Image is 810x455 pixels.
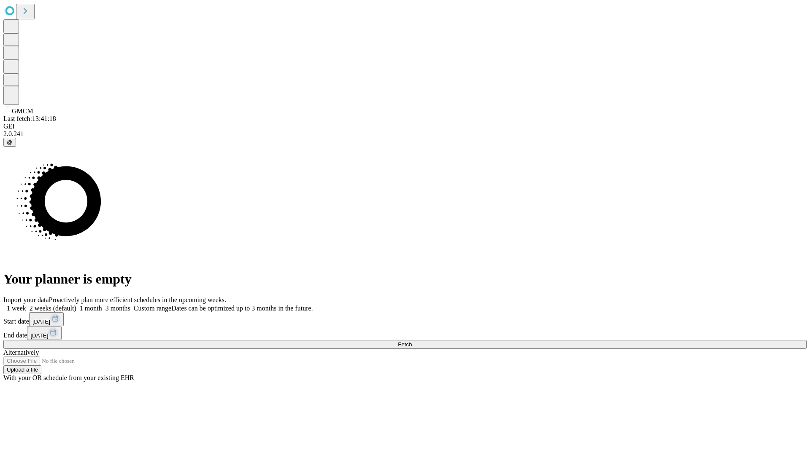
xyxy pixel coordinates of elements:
[3,349,39,356] span: Alternatively
[105,305,130,312] span: 3 months
[7,139,13,145] span: @
[3,115,56,122] span: Last fetch: 13:41:18
[29,312,64,326] button: [DATE]
[30,305,76,312] span: 2 weeks (default)
[134,305,171,312] span: Custom range
[80,305,102,312] span: 1 month
[3,312,807,326] div: Start date
[27,326,62,340] button: [DATE]
[3,123,807,130] div: GEI
[12,107,33,115] span: GMCM
[32,318,50,325] span: [DATE]
[171,305,313,312] span: Dates can be optimized up to 3 months in the future.
[3,340,807,349] button: Fetch
[3,374,134,381] span: With your OR schedule from your existing EHR
[3,271,807,287] h1: Your planner is empty
[3,296,49,303] span: Import your data
[3,130,807,138] div: 2.0.241
[49,296,226,303] span: Proactively plan more efficient schedules in the upcoming weeks.
[398,341,412,348] span: Fetch
[3,138,16,147] button: @
[3,365,41,374] button: Upload a file
[3,326,807,340] div: End date
[30,332,48,339] span: [DATE]
[7,305,26,312] span: 1 week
